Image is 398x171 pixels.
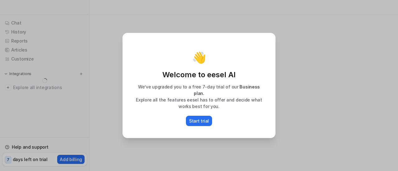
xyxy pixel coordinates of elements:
[130,83,268,97] p: We’ve upgraded you to a free 7-day trial of our
[189,118,209,124] p: Start trial
[130,70,268,80] p: Welcome to eesel AI
[130,97,268,110] p: Explore all the features eesel has to offer and decide what works best for you.
[192,51,206,64] p: 👋
[186,116,212,126] button: Start trial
